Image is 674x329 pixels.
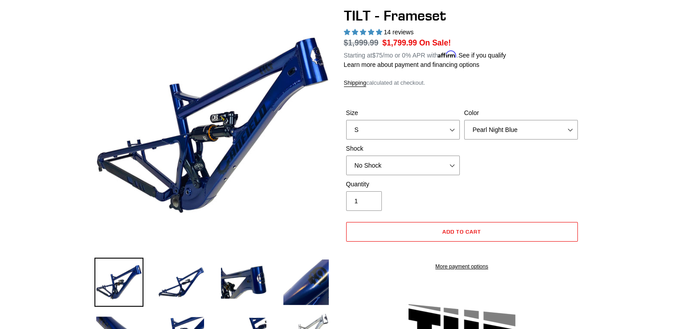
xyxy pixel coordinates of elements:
[384,29,413,36] span: 14 reviews
[157,258,206,307] img: Load image into Gallery viewer, TILT - Frameset
[438,50,457,58] span: Affirm
[344,49,506,60] p: Starting at /mo or 0% APR with .
[344,29,384,36] span: 5.00 stars
[344,38,379,47] s: $1,999.99
[344,61,479,68] a: Learn more about payment and financing options
[344,79,367,87] a: Shipping
[442,228,481,235] span: Add to cart
[282,258,331,307] img: Load image into Gallery viewer, TILT - Frameset
[346,222,578,242] button: Add to cart
[344,78,580,87] div: calculated at checkout.
[344,7,580,24] h1: TILT - Frameset
[219,258,268,307] img: Load image into Gallery viewer, TILT - Frameset
[346,144,460,153] label: Shock
[346,180,460,189] label: Quantity
[419,37,451,49] span: On Sale!
[94,258,143,307] img: Load image into Gallery viewer, TILT - Frameset
[382,38,417,47] span: $1,799.99
[372,52,382,59] span: $75
[346,108,460,118] label: Size
[464,108,578,118] label: Color
[458,52,506,59] a: See if you qualify - Learn more about Affirm Financing (opens in modal)
[346,263,578,271] a: More payment options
